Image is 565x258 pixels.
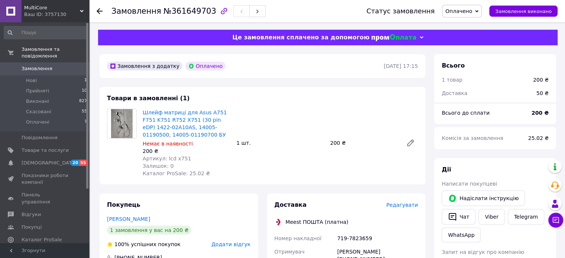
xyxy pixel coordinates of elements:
[97,7,103,15] div: Повернутися назад
[22,134,58,141] span: Повідомлення
[442,110,490,116] span: Всього до сплати
[107,95,190,102] span: Товари в замовленні (1)
[442,90,467,96] span: Доставка
[107,201,140,208] span: Покупець
[79,98,87,105] span: 827
[366,7,435,15] div: Статус замовлення
[114,241,129,247] span: 100%
[386,202,418,208] span: Редагувати
[442,77,462,83] span: 1 товар
[143,141,193,147] span: Немає в наявності
[111,7,161,16] span: Замовлення
[403,135,418,150] a: Редагувати
[22,192,69,205] span: Панель управління
[442,249,524,255] span: Запит на відгук про компанію
[163,7,216,16] span: №361649703
[107,62,182,71] div: Замовлення з додатку
[79,160,88,166] span: 55
[528,135,549,141] span: 25.02 ₴
[442,181,497,187] span: Написати покупцеві
[445,8,472,14] span: Оплачено
[232,34,369,41] span: Це замовлення сплачено за допомогою
[26,77,37,84] span: Нові
[111,109,133,138] img: Шлейф матриці для Asus A751 F751 K751 R752 X751 (30 pin eDP) 1422-02A10AS, 14005-01190500, 14005-...
[22,172,69,186] span: Показники роботи компанії
[22,211,41,218] span: Відгуки
[275,201,307,208] span: Доставка
[508,209,544,225] a: Telegram
[143,170,210,176] span: Каталог ProSale: 25.02 ₴
[22,160,77,166] span: [DEMOGRAPHIC_DATA]
[442,135,503,141] span: Комісія за замовлення
[22,65,52,72] span: Замовлення
[233,138,327,148] div: 1 шт.
[26,108,51,115] span: Скасовані
[284,218,350,226] div: Meest ПОШТА (платна)
[24,11,89,18] div: Ваш ID: 3757130
[532,85,553,101] div: 50 ₴
[71,160,79,166] span: 20
[442,228,481,242] a: WhatsApp
[107,216,150,222] a: [PERSON_NAME]
[143,156,191,161] span: Артикул: lcd x751
[478,209,504,225] a: Viber
[336,232,419,245] div: 719-7823659
[107,226,191,235] div: 1 замовлення у вас на 200 ₴
[489,6,558,17] button: Замовлення виконано
[442,209,475,225] button: Чат
[275,235,322,241] span: Номер накладної
[143,147,230,155] div: 200 ₴
[84,119,87,125] span: 7
[211,241,250,247] span: Додати відгук
[442,62,465,69] span: Всього
[26,119,49,125] span: Оплачені
[533,76,549,84] div: 200 ₴
[26,98,49,105] span: Виконані
[548,213,563,228] button: Чат з покупцем
[143,163,174,169] span: Залишок: 0
[4,26,88,39] input: Пошук
[24,4,80,11] span: MultiCore
[495,9,552,14] span: Замовлення виконано
[442,190,525,206] button: Надіслати інструкцію
[532,110,549,116] b: 200 ₴
[82,88,87,94] span: 10
[143,110,227,138] a: Шлейф матриці для Asus A751 F751 K751 R752 X751 (30 pin eDP) 1422-02A10AS, 14005-01190500, 14005-...
[384,63,418,69] time: [DATE] 17:15
[22,224,42,231] span: Покупці
[107,241,181,248] div: успішних покупок
[22,236,62,243] span: Каталог ProSale
[275,249,305,255] span: Отримувач
[22,46,89,59] span: Замовлення та повідомлення
[22,147,69,154] span: Товари та послуги
[327,138,400,148] div: 200 ₴
[26,88,49,94] span: Прийняті
[185,62,225,71] div: Оплачено
[371,34,416,41] img: evopay logo
[442,166,451,173] span: Дії
[84,77,87,84] span: 1
[82,108,87,115] span: 55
